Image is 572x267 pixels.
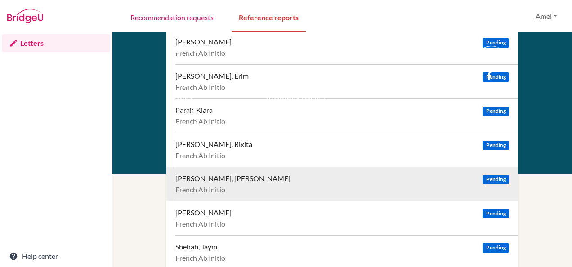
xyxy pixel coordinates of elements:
div: About [170,46,246,57]
div: French Ab Initio [175,254,509,263]
div: Support [266,46,334,57]
a: [PERSON_NAME] Pending French Ab Initio [175,201,518,235]
span: Pending [483,175,509,184]
img: logo_white@2x-f4f0deed5e89b7ecb1c2cc34c3e3d731f90f0f143d5ea2071677605dd97b5244.png [469,46,505,61]
a: [PERSON_NAME], Rixita Pending French Ab Initio [175,133,518,167]
a: Letters [2,34,110,52]
span: Pending [483,243,509,253]
span: Pending [483,38,509,48]
a: Privacy [170,93,193,101]
div: French Ab Initio [175,185,509,194]
div: [PERSON_NAME], Rixita [175,140,252,149]
div: [PERSON_NAME] [175,37,232,46]
span: Pending [483,141,509,150]
a: Acknowledgements [170,120,231,128]
span: Pending [483,107,509,116]
span: Pending [483,209,509,218]
div: Shehab, Taym [175,242,217,251]
a: Email us at [EMAIL_ADDRESS][DOMAIN_NAME] [266,66,326,101]
a: Help Center [266,106,304,115]
a: Terms [170,80,188,88]
img: Bridge-U [7,9,43,23]
div: French Ab Initio [175,151,509,160]
div: [PERSON_NAME] [175,208,232,217]
div: French Ab Initio [175,219,509,228]
div: [PERSON_NAME], [PERSON_NAME] [175,174,290,183]
a: Recommendation requests [123,1,221,32]
a: [PERSON_NAME], [PERSON_NAME] Pending French Ab Initio [175,167,518,201]
button: Amel [532,8,561,25]
a: Cookies [170,106,195,115]
a: Resources [170,66,202,75]
a: Help center [2,247,110,265]
a: Reference reports [232,1,306,32]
